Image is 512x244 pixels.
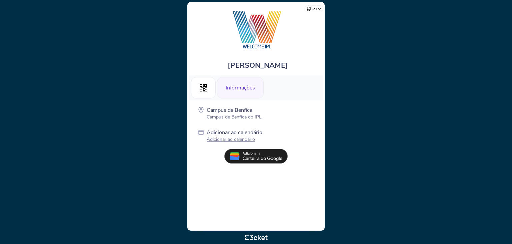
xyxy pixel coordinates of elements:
a: Informações [217,83,264,91]
p: Adicionar ao calendário [207,129,262,136]
a: Adicionar ao calendário Adicionar ao calendário [207,129,262,144]
span: [PERSON_NAME] [228,60,288,70]
p: Campus de Benfica [207,106,262,114]
div: Informações [217,77,264,98]
a: Campus de Benfica Campus de Benfica do IPL [207,106,262,120]
p: Adicionar ao calendário [207,136,262,143]
p: Campus de Benfica do IPL [207,114,262,120]
img: Welcome IPL 2025 [220,9,293,50]
img: pt_add_to_google_wallet.13e59062.svg [224,149,288,164]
